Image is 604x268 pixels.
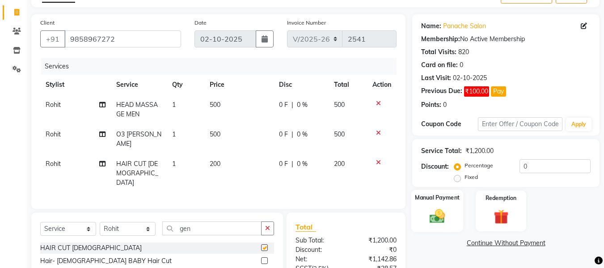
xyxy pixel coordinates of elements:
span: HEAD MASSAGE MEN [116,101,158,118]
span: Total [296,222,316,232]
label: Fixed [465,173,478,181]
label: Manual Payment [415,193,460,202]
div: Discount: [421,162,449,171]
th: Disc [274,75,329,95]
div: Previous Due: [421,86,462,97]
span: | [291,100,293,110]
div: 02-10-2025 [453,73,487,83]
span: | [291,130,293,139]
span: 500 [210,101,220,109]
div: Services [41,58,403,75]
span: 500 [334,130,345,138]
button: +91 [40,30,65,47]
div: Net: [289,255,346,264]
span: 1 [172,130,176,138]
span: 1 [172,160,176,168]
div: 820 [458,47,469,57]
div: ₹1,200.00 [465,146,494,156]
div: Membership: [421,34,460,44]
th: Total [329,75,367,95]
span: 0 % [297,130,308,139]
div: ₹0 [346,245,403,255]
label: Percentage [465,162,493,170]
span: 0 % [297,159,308,169]
th: Stylist [40,75,111,95]
a: Continue Without Payment [414,238,598,248]
th: Price [204,75,274,95]
span: 0 F [279,130,288,139]
span: 0 F [279,159,288,169]
div: HAIR CUT [DEMOGRAPHIC_DATA] [40,243,142,253]
span: Rohit [46,160,61,168]
span: Rohit [46,101,61,109]
div: Points: [421,100,441,110]
span: 200 [210,160,220,168]
div: Service Total: [421,146,462,156]
img: _gift.svg [489,208,513,226]
button: Apply [566,118,591,131]
div: Last Visit: [421,73,451,83]
div: ₹1,142.86 [346,255,403,264]
div: Card on file: [421,60,458,70]
label: Invoice Number [287,19,326,27]
div: No Active Membership [421,34,591,44]
input: Search by Name/Mobile/Email/Code [64,30,181,47]
label: Redemption [486,194,516,202]
div: Discount: [289,245,346,255]
img: _cash.svg [425,207,450,225]
button: Pay [491,86,506,97]
a: Panache Salon [443,21,486,31]
th: Service [111,75,167,95]
div: Coupon Code [421,119,477,129]
div: Total Visits: [421,47,456,57]
div: Name: [421,21,441,31]
th: Action [367,75,397,95]
span: 500 [210,130,220,138]
span: Rohit [46,130,61,138]
span: | [291,159,293,169]
div: 0 [443,100,447,110]
span: ₹100.00 [464,86,489,97]
span: O3 [PERSON_NAME] [116,130,161,148]
span: HAIR CUT [DEMOGRAPHIC_DATA] [116,160,158,187]
label: Date [194,19,207,27]
th: Qty [167,75,204,95]
span: 0 % [297,100,308,110]
input: Enter Offer / Coupon Code [478,117,562,131]
span: 1 [172,101,176,109]
input: Search or Scan [162,221,262,235]
span: 0 F [279,100,288,110]
div: Sub Total: [289,236,346,245]
div: Hair- [DEMOGRAPHIC_DATA] BABY Hair Cut [40,256,172,266]
span: 500 [334,101,345,109]
div: ₹1,200.00 [346,236,403,245]
span: 200 [334,160,345,168]
label: Client [40,19,55,27]
div: 0 [460,60,463,70]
